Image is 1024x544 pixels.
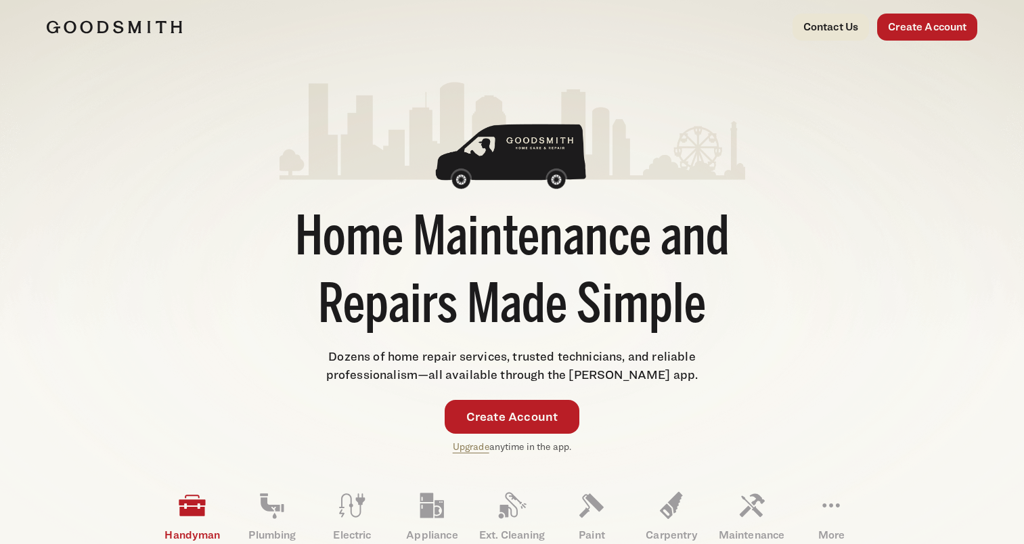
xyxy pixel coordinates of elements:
p: More [791,527,871,543]
p: Ext. Cleaning [472,527,552,543]
h1: Home Maintenance and Repairs Made Simple [280,206,745,342]
a: Create Account [445,400,580,434]
p: Paint [552,527,631,543]
p: Appliance [392,527,472,543]
p: Handyman [152,527,232,543]
a: Create Account [877,14,977,41]
p: Electric [312,527,392,543]
span: Dozens of home repair services, trusted technicians, and reliable professionalism—all available t... [326,349,698,382]
a: Contact Us [793,14,870,41]
p: Carpentry [631,527,711,543]
p: Plumbing [232,527,312,543]
img: Goodsmith [47,20,182,34]
a: Upgrade [453,440,489,452]
p: Maintenance [711,527,791,543]
p: anytime in the app. [453,439,572,455]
